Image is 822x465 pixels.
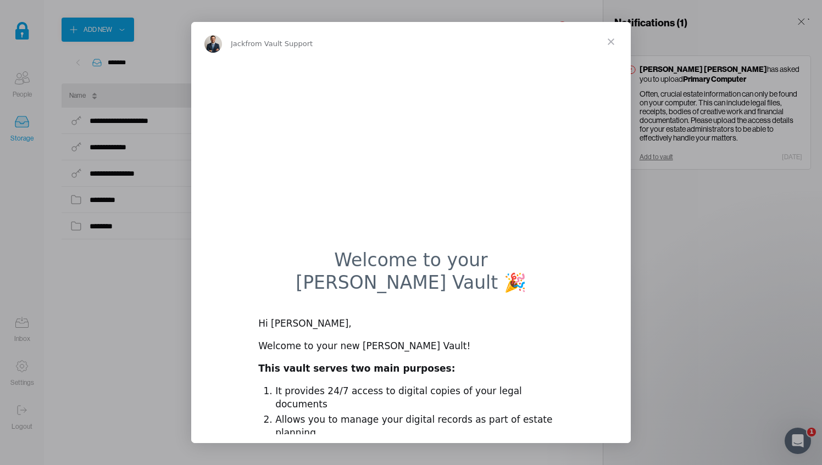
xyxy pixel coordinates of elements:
span: Close [591,22,631,61]
li: It provides 24/7 access to digital copies of your legal documents [275,385,564,411]
div: Hi [PERSON_NAME], [258,317,564,330]
img: Profile image for Jack [204,35,222,53]
span: Jack [231,40,245,48]
span: from Vault Support [245,40,313,48]
b: This vault serves two main purposes: [258,363,455,374]
li: Allows you to manage your digital records as part of estate planning [275,413,564,440]
div: Welcome to your new [PERSON_NAME] Vault! [258,340,564,353]
h1: Welcome to your [PERSON_NAME] Vault 🎉 [258,249,564,301]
